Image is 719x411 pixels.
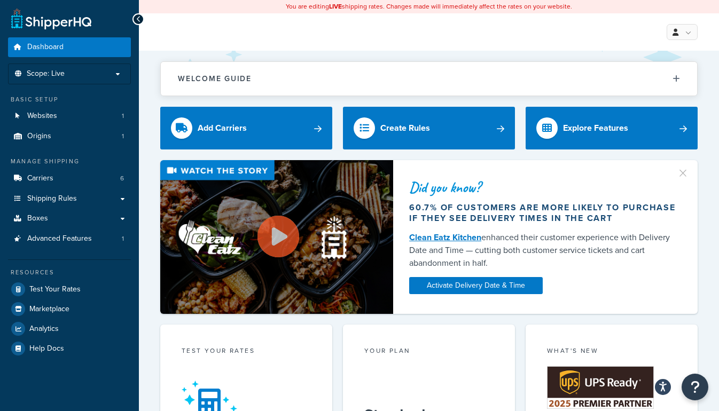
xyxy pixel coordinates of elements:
[8,319,131,338] a: Analytics
[409,231,481,243] a: Clean Eatz Kitchen
[8,106,131,126] li: Websites
[8,95,131,104] div: Basic Setup
[8,339,131,358] a: Help Docs
[8,157,131,166] div: Manage Shipping
[27,132,51,141] span: Origins
[563,121,628,136] div: Explore Features
[160,107,332,149] a: Add Carriers
[27,112,57,121] span: Websites
[8,299,131,319] a: Marketplace
[122,234,124,243] span: 1
[27,43,64,52] span: Dashboard
[8,127,131,146] li: Origins
[27,69,65,78] span: Scope: Live
[27,194,77,203] span: Shipping Rules
[182,346,311,358] div: Test your rates
[409,180,682,195] div: Did you know?
[27,214,48,223] span: Boxes
[547,346,676,358] div: What's New
[160,160,393,314] img: Video thumbnail
[8,106,131,126] a: Websites1
[29,285,81,294] span: Test Your Rates
[29,305,69,314] span: Marketplace
[29,325,59,334] span: Analytics
[409,231,682,270] div: enhanced their customer experience with Delivery Date and Time — cutting both customer service ti...
[8,169,131,188] a: Carriers6
[27,174,53,183] span: Carriers
[8,169,131,188] li: Carriers
[8,280,131,299] a: Test Your Rates
[122,132,124,141] span: 1
[8,127,131,146] a: Origins1
[343,107,515,149] a: Create Rules
[27,234,92,243] span: Advanced Features
[161,62,697,96] button: Welcome Guide
[364,346,494,358] div: Your Plan
[178,75,252,83] h2: Welcome Guide
[8,229,131,249] a: Advanced Features1
[120,174,124,183] span: 6
[198,121,247,136] div: Add Carriers
[526,107,698,149] a: Explore Features
[8,229,131,249] li: Advanced Features
[8,189,131,209] a: Shipping Rules
[329,2,342,11] b: LIVE
[29,344,64,353] span: Help Docs
[409,277,543,294] a: Activate Delivery Date & Time
[380,121,430,136] div: Create Rules
[682,374,708,400] button: Open Resource Center
[8,209,131,228] a: Boxes
[8,37,131,57] a: Dashboard
[122,112,124,121] span: 1
[409,202,682,224] div: 60.7% of customers are more likely to purchase if they see delivery times in the cart
[8,268,131,277] div: Resources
